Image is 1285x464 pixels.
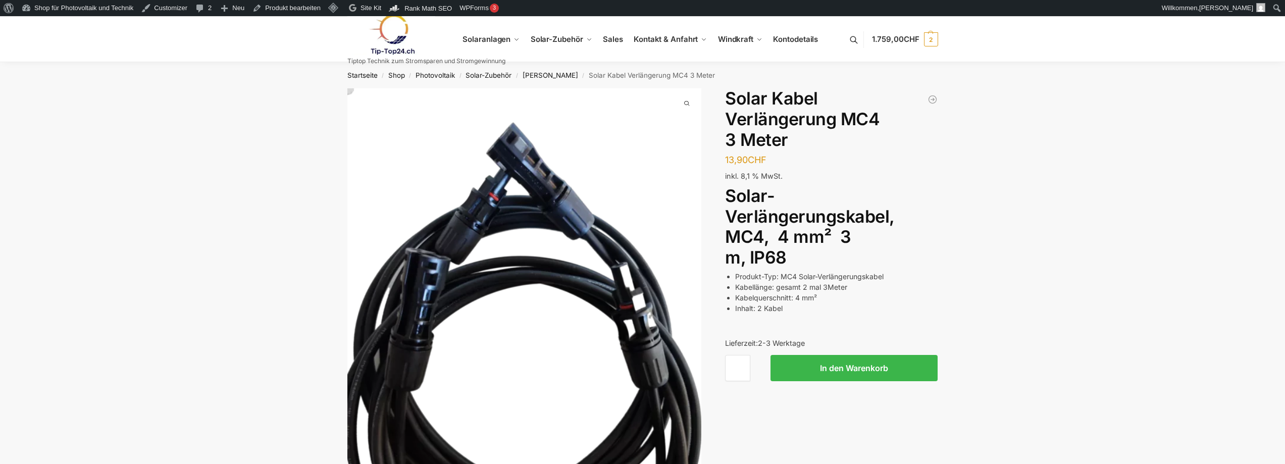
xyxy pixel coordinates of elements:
li: Inhalt: 2 Kabel [735,303,938,314]
span: 2 [924,32,938,46]
a: [PERSON_NAME] [523,71,578,79]
li: Produkt-Typ: MC4 Solar-Verlängerungskabel [735,271,938,282]
button: In den Warenkorb [770,355,938,381]
a: Sales [599,17,627,62]
img: Benutzerbild von Rupert Spoddig [1256,3,1265,12]
input: Produktmenge [725,355,750,381]
a: 10 Meter Anschluss Kabel für NEP 600 & Nep800 [928,94,938,105]
span: Kontakt & Anfahrt [634,34,698,44]
nav: Cart contents [872,16,938,63]
span: / [455,72,466,80]
span: Site Kit [361,4,381,12]
h1: Solar Kabel Verlängerung MC4 3 Meter [725,88,938,150]
span: 2-3 Werktage [758,339,805,347]
span: Sales [603,34,623,44]
span: Solar-Zubehör [531,34,583,44]
h1: Solar-Verlängerungskabel, MC4, 4 mm² 3 m, IP68 [725,186,938,268]
span: CHF [904,34,919,44]
li: Kabelquerschnitt: 4 mm² [735,292,938,303]
span: Windkraft [718,34,753,44]
a: Shop [388,71,405,79]
span: CHF [748,154,766,165]
a: Photovoltaik [416,71,455,79]
a: Solar-Zubehör [466,71,511,79]
span: / [378,72,388,80]
span: inkl. 8,1 % MwSt. [725,172,783,180]
span: / [578,72,589,80]
span: / [405,72,416,80]
bdi: 13,90 [725,154,766,165]
span: Kontodetails [773,34,818,44]
div: 3 [490,4,499,13]
a: Kontodetails [769,17,822,62]
p: Tiptop Technik zum Stromsparen und Stromgewinnung [347,58,505,64]
span: Rank Math SEO [404,5,452,12]
a: 1.759,00CHF 2 [872,24,938,55]
a: Kontakt & Anfahrt [630,17,711,62]
span: Lieferzeit: [725,339,805,347]
a: Startseite [347,71,378,79]
span: / [511,72,522,80]
span: [PERSON_NAME] [1199,4,1253,12]
img: Solaranlagen, Speicheranlagen und Energiesparprodukte [347,14,436,55]
span: 1.759,00 [872,34,919,44]
li: Kabellänge: gesamt 2 mal 3Meter [735,282,938,292]
a: Windkraft [714,17,767,62]
nav: Breadcrumb [329,62,956,88]
a: Solar-Zubehör [527,17,596,62]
